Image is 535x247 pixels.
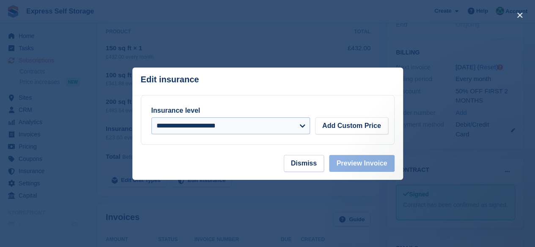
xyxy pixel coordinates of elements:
[151,107,200,114] label: Insurance level
[284,155,324,172] button: Dismiss
[329,155,394,172] button: Preview Invoice
[315,117,388,134] button: Add Custom Price
[141,75,199,84] p: Edit insurance
[513,8,527,22] button: close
